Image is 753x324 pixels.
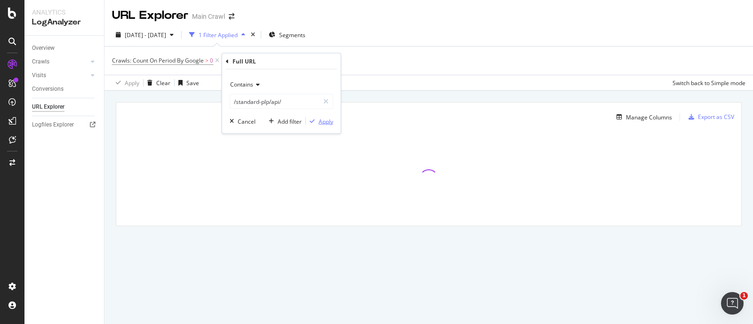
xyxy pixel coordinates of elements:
div: 1 Filter Applied [199,31,238,39]
div: Visits [32,71,46,80]
a: Conversions [32,84,97,94]
button: Switch back to Simple mode [669,75,745,90]
a: URL Explorer [32,102,97,112]
div: Full URL [232,57,256,65]
div: Clear [156,79,170,87]
button: Segments [265,27,309,42]
div: Save [186,79,199,87]
div: Manage Columns [626,113,672,121]
div: times [249,30,257,40]
span: 0 [210,54,213,67]
div: arrow-right-arrow-left [229,13,234,20]
div: Switch back to Simple mode [673,79,745,87]
button: 1 Filter Applied [185,27,249,42]
div: Crawls [32,57,49,67]
span: Crawls: Count On Period By Google [112,56,204,64]
div: Export as CSV [698,113,734,121]
button: Save [175,75,199,90]
div: Main Crawl [192,12,225,21]
a: Logfiles Explorer [32,120,97,130]
button: [DATE] - [DATE] [112,27,177,42]
button: Clear [144,75,170,90]
div: Cancel [238,117,256,125]
a: Crawls [32,57,88,67]
span: Contains [230,80,253,88]
div: URL Explorer [32,102,64,112]
div: Apply [125,79,139,87]
button: Apply [112,75,139,90]
div: Logfiles Explorer [32,120,74,130]
button: Apply [306,117,333,126]
span: [DATE] - [DATE] [125,31,166,39]
div: LogAnalyzer [32,17,96,28]
div: Apply [319,117,333,125]
span: > [205,56,208,64]
button: Manage Columns [613,111,672,123]
button: Export as CSV [685,110,734,125]
div: Conversions [32,84,64,94]
button: Cancel [226,117,256,126]
span: 1 [740,292,748,300]
span: Segments [279,31,305,39]
div: Add filter [278,117,302,125]
div: URL Explorer [112,8,188,24]
div: Overview [32,43,55,53]
a: Visits [32,71,88,80]
button: Add filter [265,117,302,126]
div: Analytics [32,8,96,17]
a: Overview [32,43,97,53]
iframe: Intercom live chat [721,292,744,315]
